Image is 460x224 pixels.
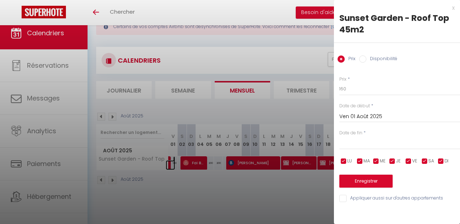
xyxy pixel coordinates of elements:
div: x [334,4,455,12]
label: Prix [345,55,356,63]
label: Prix [339,76,347,83]
span: DI [445,158,448,165]
span: LU [347,158,352,165]
span: ME [380,158,385,165]
label: Date de fin [339,130,362,136]
span: SA [428,158,434,165]
span: MA [363,158,370,165]
span: JE [396,158,401,165]
div: Sunset Garden - Roof Top 45m2 [339,12,455,35]
label: Date de début [339,103,370,109]
span: VE [412,158,417,165]
button: Enregistrer [339,175,393,188]
label: Disponibilité [366,55,397,63]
